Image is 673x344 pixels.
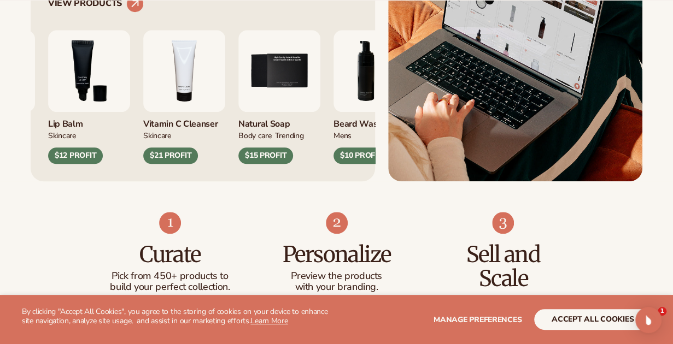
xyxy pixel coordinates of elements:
[333,30,415,164] div: 6 / 9
[143,30,225,164] div: 4 / 9
[275,242,398,266] h3: Personalize
[275,282,398,293] p: with your branding.
[326,212,348,234] img: Shopify Image 8
[658,307,666,316] span: 1
[333,147,388,164] div: $10 PROFIT
[159,212,181,234] img: Shopify Image 7
[22,307,337,326] p: By clicking "Accept All Cookies", you agree to the storing of cookies on your device to enhance s...
[275,129,304,141] div: TRENDING
[492,212,514,234] img: Shopify Image 9
[434,309,522,330] button: Manage preferences
[143,129,171,141] div: Skincare
[333,112,415,130] div: Beard Wash
[48,30,130,112] img: Smoothing lip balm.
[143,30,225,112] img: Vitamin c cleanser.
[275,271,398,282] p: Preview the products
[143,147,198,164] div: $21 PROFIT
[442,242,565,290] h3: Sell and Scale
[238,30,320,164] div: 5 / 9
[333,129,352,141] div: mens
[48,147,103,164] div: $12 PROFIT
[48,129,76,141] div: SKINCARE
[48,112,130,130] div: Lip Balm
[250,316,288,326] a: Learn More
[238,129,272,141] div: BODY Care
[434,315,522,325] span: Manage preferences
[143,112,225,130] div: Vitamin C Cleanser
[333,30,415,112] img: Foaming beard wash.
[109,271,232,293] p: Pick from 450+ products to build your perfect collection.
[109,242,232,266] h3: Curate
[238,112,320,130] div: Natural Soap
[635,307,662,333] div: Open Intercom Messenger
[238,30,320,112] img: Nature bar of soap.
[534,309,651,330] button: accept all cookies
[238,147,293,164] div: $15 PROFIT
[48,30,130,164] div: 3 / 9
